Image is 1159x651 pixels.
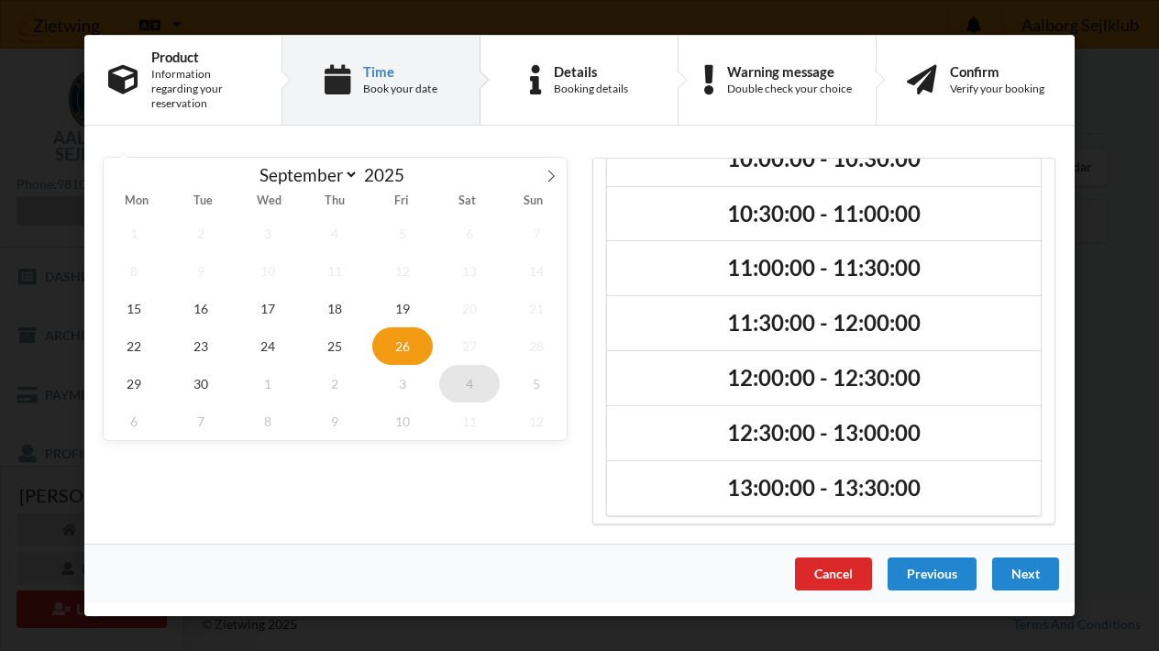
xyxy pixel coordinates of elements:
[439,403,500,440] span: October 11, 2025
[506,327,567,365] span: September 28, 2025
[305,215,366,252] span: September 4, 2025
[170,196,236,208] span: Tue
[506,215,567,252] span: September 7, 2025
[372,252,433,290] span: September 12, 2025
[171,403,231,440] span: October 7, 2025
[620,474,1028,502] h2: 13:00:00 - 13:30:00
[888,557,977,590] div: Previous
[620,255,1028,283] h2: 11:00:00 - 11:30:00
[992,557,1059,590] div: Next
[795,557,872,590] div: Cancel
[171,327,231,365] span: September 23, 2025
[620,145,1028,173] h2: 10:00:00 - 10:30:00
[171,290,231,327] span: September 16, 2025
[237,327,298,365] span: September 24, 2025
[439,252,500,290] span: September 13, 2025
[237,365,298,403] span: October 1, 2025
[251,163,359,186] select: Month
[554,82,628,96] div: Booking details
[236,196,302,208] span: Wed
[435,196,501,208] span: Sat
[506,290,567,327] span: September 21, 2025
[104,215,164,252] span: September 1, 2025
[305,252,366,290] span: September 11, 2025
[104,196,170,208] span: Mon
[104,327,164,365] span: September 22, 2025
[104,290,164,327] span: September 15, 2025
[372,290,433,327] span: September 19, 2025
[620,309,1028,337] h2: 11:30:00 - 12:00:00
[620,200,1028,228] h2: 10:30:00 - 11:00:00
[372,327,433,365] span: September 26, 2025
[237,403,298,440] span: October 8, 2025
[506,365,567,403] span: October 5, 2025
[151,50,258,64] div: Product
[305,290,366,327] span: September 18, 2025
[369,196,435,208] span: Fri
[305,365,366,403] span: October 2, 2025
[506,252,567,290] span: September 14, 2025
[620,419,1028,447] h2: 12:30:00 - 13:00:00
[237,290,298,327] span: September 17, 2025
[104,252,164,290] span: September 8, 2025
[302,196,368,208] span: Thu
[305,403,366,440] span: October 9, 2025
[151,67,258,111] div: Information regarding your reservation
[104,403,164,440] span: October 6, 2025
[439,290,500,327] span: September 20, 2025
[372,403,433,440] span: October 10, 2025
[439,365,500,403] span: October 4, 2025
[372,365,433,403] span: October 3, 2025
[171,252,231,290] span: September 9, 2025
[372,215,433,252] span: September 5, 2025
[237,252,298,290] span: September 10, 2025
[950,82,1044,96] div: Verify your booking
[727,64,852,79] div: Warning message
[501,196,567,208] span: Sun
[554,64,628,79] div: Details
[439,327,500,365] span: September 27, 2025
[950,64,1044,79] div: Confirm
[305,327,366,365] span: September 25, 2025
[237,215,298,252] span: September 3, 2025
[171,365,231,403] span: September 30, 2025
[363,82,437,96] div: Book your date
[439,215,500,252] span: September 6, 2025
[620,364,1028,392] h2: 12:00:00 - 12:30:00
[359,164,419,185] input: Year
[363,64,437,79] div: Time
[171,215,231,252] span: September 2, 2025
[506,403,567,440] span: October 12, 2025
[104,365,164,403] span: September 29, 2025
[727,82,852,96] div: Double check your choice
